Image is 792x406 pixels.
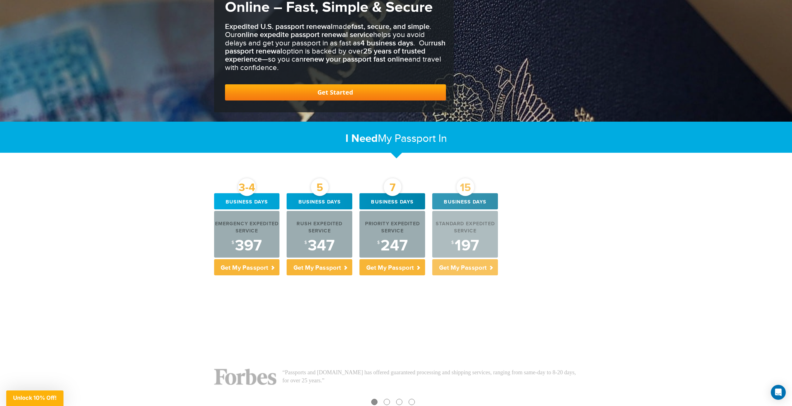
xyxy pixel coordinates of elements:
[287,238,352,254] div: 347
[451,240,454,245] sup: $
[283,369,578,385] p: “Passports and [DOMAIN_NAME] has offered guaranteed processing and shipping services, ranging fro...
[214,259,280,275] p: Get My Passport
[351,22,429,31] b: fast, secure, and simple
[303,55,408,64] b: renew your passport fast online
[214,238,280,254] div: 397
[214,193,280,209] div: Business days
[209,294,583,369] iframe: Customer reviews powered by Trustpilot
[225,22,333,31] b: Expedited U.S. passport renewal
[359,193,425,209] div: Business days
[287,221,352,235] div: Rush Expedited Service
[377,240,380,245] sup: $
[432,193,498,275] a: 15 Business days Standard Expedited Service $197 Get My Passport
[359,193,425,275] a: 7 Business days Priority Expedited Service $247 Get My Passport
[359,221,425,235] div: Priority Expedited Service
[214,193,280,275] a: 3-4 Business days Emergency Expedited Service $397 Get My Passport
[304,240,307,245] sup: $
[359,238,425,254] div: 247
[214,369,276,385] img: Forbes
[771,385,786,400] div: Open Intercom Messenger
[360,39,413,48] b: 4 business days
[225,84,446,100] a: Get Started
[214,132,578,145] h2: My
[359,259,425,275] p: Get My Passport
[214,221,280,235] div: Emergency Expedited Service
[395,132,447,145] span: Passport In
[432,259,498,275] p: Get My Passport
[345,132,378,145] strong: I Need
[287,259,352,275] p: Get My Passport
[238,178,256,196] div: 3-4
[13,394,57,401] span: Unlock 10% Off!
[6,390,63,406] div: Unlock 10% Off!
[225,23,446,72] h3: made . Our helps you avoid delays and get your passport in as fast as . Our option is backed by o...
[225,39,446,56] b: rush passport renewal
[384,178,401,196] div: 7
[432,238,498,254] div: 197
[287,193,352,209] div: Business days
[225,47,425,64] b: 25 years of trusted experience
[311,178,329,196] div: 5
[457,178,474,196] div: 15
[432,193,498,209] div: Business days
[232,240,234,245] sup: $
[237,30,373,39] b: online expedite passport renewal service
[432,221,498,235] div: Standard Expedited Service
[287,193,352,275] a: 5 Business days Rush Expedited Service $347 Get My Passport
